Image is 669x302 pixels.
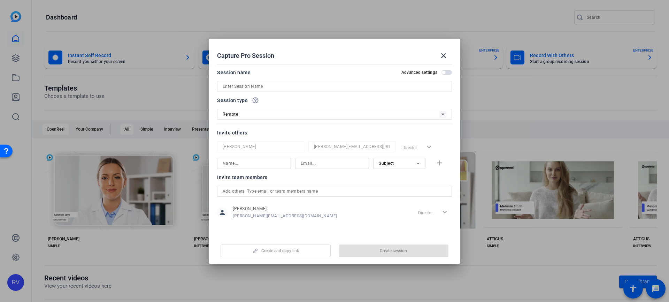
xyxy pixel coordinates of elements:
[217,173,452,181] div: Invite team members
[401,70,437,75] h2: Advanced settings
[252,97,259,104] mat-icon: help_outline
[301,159,363,168] input: Email...
[223,159,285,168] input: Name...
[217,207,228,218] mat-icon: person
[233,206,337,211] span: [PERSON_NAME]
[217,47,452,64] div: Capture Pro Session
[379,161,394,166] span: Subject
[439,52,448,60] mat-icon: close
[217,68,251,77] div: Session name
[314,142,390,151] input: Email...
[217,96,248,104] span: Session type
[223,187,446,195] input: Add others: Type email or team members name
[223,82,446,91] input: Enter Session Name
[223,142,299,151] input: Name...
[223,112,238,117] span: Remote
[233,213,337,219] span: [PERSON_NAME][EMAIL_ADDRESS][DOMAIN_NAME]
[217,129,452,137] div: Invite others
